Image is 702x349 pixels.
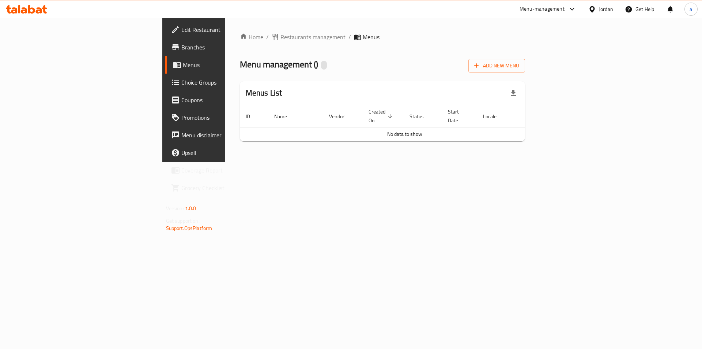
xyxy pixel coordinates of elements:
[520,5,565,14] div: Menu-management
[468,59,525,73] button: Add New Menu
[329,112,354,121] span: Vendor
[181,25,274,34] span: Edit Restaurant
[280,33,346,41] span: Restaurants management
[240,56,318,73] span: Menu management ( )
[448,107,468,125] span: Start Date
[272,33,346,41] a: Restaurants management
[181,183,274,192] span: Grocery Checklist
[165,109,280,126] a: Promotions
[348,33,351,41] li: /
[165,126,280,144] a: Menu disclaimer
[474,61,519,70] span: Add New Menu
[690,5,692,13] span: a
[181,96,274,104] span: Coupons
[166,223,212,233] a: Support.OpsPlatform
[181,166,274,175] span: Coverage Report
[363,33,380,41] span: Menus
[165,161,280,179] a: Coverage Report
[515,105,570,127] th: Actions
[166,216,200,226] span: Get support on:
[181,113,274,122] span: Promotions
[165,179,280,197] a: Grocery Checklist
[165,38,280,56] a: Branches
[181,78,274,87] span: Choice Groups
[240,33,525,41] nav: breadcrumb
[165,74,280,91] a: Choice Groups
[181,131,274,140] span: Menu disclaimer
[165,144,280,161] a: Upsell
[246,112,260,121] span: ID
[165,91,280,109] a: Coupons
[166,204,184,213] span: Version:
[185,204,196,213] span: 1.0.0
[599,5,613,13] div: Jordan
[181,43,274,52] span: Branches
[183,60,274,69] span: Menus
[240,105,570,141] table: enhanced table
[246,88,282,99] h2: Menus List
[274,112,297,121] span: Name
[165,56,280,74] a: Menus
[505,84,522,102] div: Export file
[483,112,506,121] span: Locale
[165,21,280,38] a: Edit Restaurant
[181,148,274,157] span: Upsell
[369,107,395,125] span: Created On
[409,112,433,121] span: Status
[387,129,422,139] span: No data to show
